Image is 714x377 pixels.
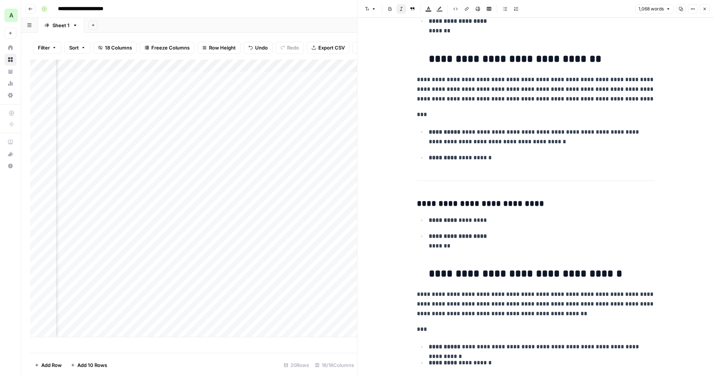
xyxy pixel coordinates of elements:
[4,160,16,172] button: Help + Support
[151,44,190,51] span: Freeze Columns
[4,136,16,148] a: AirOps Academy
[255,44,268,51] span: Undo
[38,18,84,33] a: Sheet 1
[41,361,62,369] span: Add Row
[4,66,16,77] a: Your Data
[66,359,112,371] button: Add 10 Rows
[287,44,299,51] span: Redo
[105,44,132,51] span: 18 Columns
[93,42,137,54] button: 18 Columns
[4,89,16,101] a: Settings
[244,42,273,54] button: Undo
[4,42,16,54] a: Home
[197,42,241,54] button: Row Height
[69,44,79,51] span: Sort
[4,6,16,25] button: Workspace: Advance Local
[33,42,61,54] button: Filter
[4,54,16,66] a: Browse
[38,44,50,51] span: Filter
[64,42,90,54] button: Sort
[4,148,16,160] button: What's new?
[52,22,70,29] div: Sheet 1
[635,4,674,14] button: 1,068 words
[276,42,304,54] button: Redo
[9,11,13,20] span: A
[4,77,16,89] a: Usage
[209,44,236,51] span: Row Height
[5,148,16,160] div: What's new?
[312,359,357,371] div: 18/18 Columns
[30,359,66,371] button: Add Row
[281,359,312,371] div: 20 Rows
[77,361,107,369] span: Add 10 Rows
[318,44,345,51] span: Export CSV
[307,42,350,54] button: Export CSV
[639,6,664,12] span: 1,068 words
[140,42,194,54] button: Freeze Columns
